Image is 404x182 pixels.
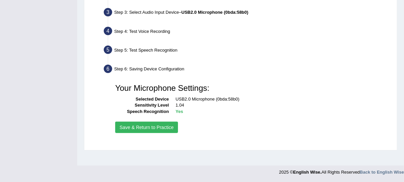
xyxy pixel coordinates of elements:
span: – [179,10,249,15]
div: Step 5: Test Speech Recognition [101,44,394,58]
b: USB2.0 Microphone (0bda:58b0) [181,10,248,15]
a: Back to English Wise [360,170,404,175]
button: Save & Return to Practice [115,122,178,133]
dd: 1.04 [176,102,386,109]
div: Step 3: Select Audio Input Device [101,6,394,21]
dt: Speech Recognition [115,109,169,115]
b: Yes [176,109,183,114]
div: 2025 © All Rights Reserved [279,166,404,175]
dd: USB2.0 Microphone (0bda:58b0) [176,96,386,103]
h3: Your Microphone Settings: [115,84,386,93]
div: Step 4: Test Voice Recording [101,25,394,40]
strong: English Wise. [293,170,321,175]
dt: Selected Device [115,96,169,103]
div: Step 6: Saving Device Configuration [101,63,394,77]
dt: Sensitivity Level [115,102,169,109]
